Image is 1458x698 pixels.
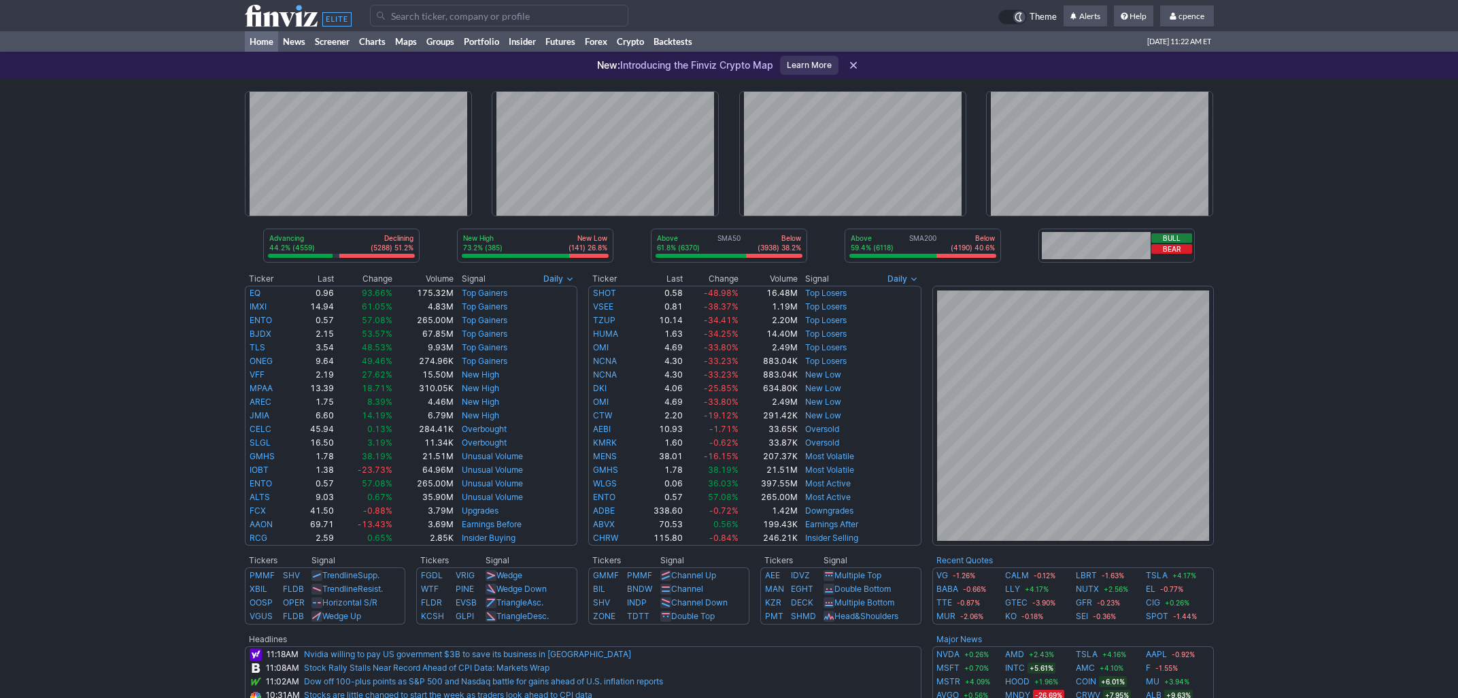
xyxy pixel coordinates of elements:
a: NUTX [1076,582,1099,596]
span: Trendline [322,570,358,580]
p: Below [758,233,801,243]
a: VSEE [593,301,613,312]
a: NCNA [593,356,617,366]
a: OMI [593,397,609,407]
span: Theme [1030,10,1057,24]
a: FLDB [283,584,304,594]
a: COIN [1076,675,1096,688]
td: 6.79M [393,409,454,422]
span: [DATE] 11:22 AM ET [1147,31,1211,52]
a: EL [1146,582,1155,596]
a: Top Losers [805,301,847,312]
span: 27.62% [362,369,392,380]
a: ABVX [593,519,615,529]
td: 1.75 [294,395,335,409]
a: MSFT [936,661,960,675]
span: New: [597,59,620,71]
a: Wedge [496,570,522,580]
a: Insider Buying [462,533,515,543]
a: Backtests [649,31,697,52]
a: PMMF [250,570,275,580]
td: 16.48M [739,286,798,300]
a: Top Gainers [462,288,507,298]
span: -33.23% [704,356,739,366]
span: -34.25% [704,329,739,339]
a: GFR [1076,596,1092,610]
a: Head&Shoulders [834,611,898,621]
a: TSLA [1076,648,1098,661]
a: DECK [791,597,813,608]
p: New High [463,233,503,243]
a: KZR [765,597,781,608]
a: BNDW [627,584,652,594]
button: Signals interval [540,272,577,286]
a: GLPI [456,611,474,621]
a: Theme [998,10,1057,24]
span: Desc. [527,611,549,621]
span: -48.98% [704,288,739,298]
p: Declining [371,233,413,243]
td: 0.96 [294,286,335,300]
a: cpence [1160,5,1214,27]
button: Signals interval [884,272,921,286]
a: SHMD [791,611,816,621]
a: Downgrades [805,505,853,516]
a: Major News [936,634,982,644]
a: Charts [354,31,390,52]
a: Horizontal S/R [322,597,377,608]
a: GMHS [593,465,618,475]
td: 4.69 [636,395,683,409]
a: PINE [456,584,474,594]
a: ADBE [593,505,615,516]
a: SHV [593,597,610,608]
a: AEE [765,570,780,580]
a: INDP [627,597,647,608]
th: Ticker [588,272,636,286]
p: (141) 26.8% [569,243,607,252]
a: HUMA [593,329,618,339]
th: Last [636,272,683,286]
a: MSTR [936,675,960,688]
a: VFF [250,369,265,380]
a: Forex [580,31,612,52]
a: New Low [805,397,841,407]
a: Most Active [805,492,851,502]
div: SMA200 [849,233,996,254]
p: New Low [569,233,607,243]
a: KMRK [593,437,617,448]
th: Change [683,272,739,286]
a: AAPL [1146,648,1167,661]
a: VGUS [250,611,273,621]
td: 0.81 [636,300,683,314]
span: -19.12% [704,410,739,420]
a: FLDR [421,597,442,608]
a: GMHS [250,451,275,461]
td: 0.57 [294,314,335,327]
span: -25.85% [704,383,739,393]
a: ONEG [250,356,273,366]
a: Recent Quotes [936,555,993,565]
a: Screener [310,31,354,52]
a: TDTT [627,611,649,621]
a: JMIA [250,410,269,420]
span: 14.19% [362,410,392,420]
a: Earnings Before [462,519,522,529]
td: 175.32M [393,286,454,300]
a: VRIG [456,570,475,580]
a: Stock Rally Stalls Near Record Ahead of CPI Data: Markets Wrap [304,663,549,673]
td: 4.46M [393,395,454,409]
a: Most Volatile [805,465,854,475]
td: 2.20M [739,314,798,327]
a: GTEC [1005,596,1028,610]
span: 8.39% [367,397,392,407]
a: Insider Selling [805,533,858,543]
a: AMC [1076,661,1095,675]
p: Below [951,233,995,243]
td: 1.63 [636,327,683,341]
a: FLDB [283,611,304,621]
td: 9.93M [393,341,454,354]
a: OOSP [250,597,273,608]
span: Signal [462,273,486,284]
a: ENTO [593,492,615,502]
